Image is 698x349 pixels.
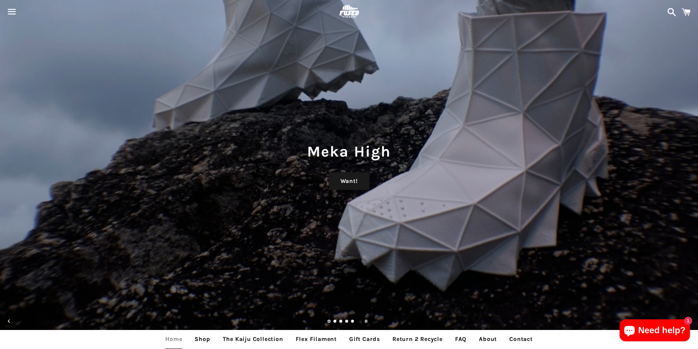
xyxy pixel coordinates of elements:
[345,320,349,324] a: Load slide 4
[217,330,289,348] a: The Kaiju Collection
[1,313,17,329] button: Previous slide
[290,330,342,348] a: Flex Filament
[160,330,188,348] a: Home
[189,330,215,348] a: Shop
[328,320,331,324] a: Slide 1, current
[617,319,692,343] inbox-online-store-chat: Shopify online store chat
[333,320,337,324] a: Load slide 2
[344,330,385,348] a: Gift Cards
[339,320,343,324] a: Load slide 3
[358,313,374,329] button: Pause slideshow
[329,172,369,190] a: Want!
[7,141,691,162] h1: Meka High
[473,330,502,348] a: About
[681,313,697,329] button: Next slide
[450,330,472,348] a: FAQ
[387,330,448,348] a: Return 2 Recycle
[504,330,538,348] a: Contact
[351,320,355,324] a: Load slide 5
